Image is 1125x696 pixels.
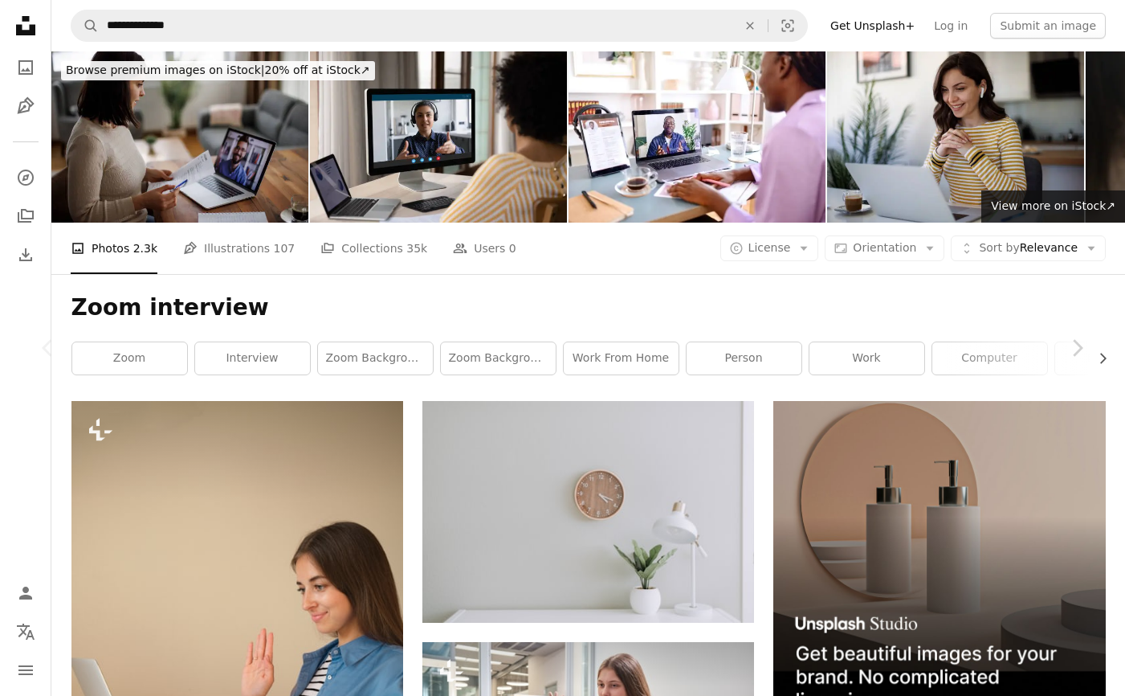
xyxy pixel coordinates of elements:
span: 107 [274,240,296,257]
img: African American customer woman talking to support service employee [310,51,567,223]
a: Explore [10,162,42,194]
a: Next [1029,271,1125,425]
img: Man talking on a job interview [569,51,825,223]
button: Clear [732,10,768,41]
span: 35k [406,240,427,257]
a: work [809,342,924,375]
button: Submit an image [990,13,1106,39]
a: Collections 35k [320,223,427,274]
span: 0 [509,240,516,257]
img: Young smiling woman with bluetooth headphones having video call at home [827,51,1084,223]
a: Log in [924,13,977,39]
a: white desk lamp beside green plant [422,505,754,519]
a: work from home [564,342,679,375]
a: a woman sitting at a table using a laptop computer [71,643,403,657]
span: License [748,241,791,254]
a: zoom [72,342,187,375]
a: View more on iStock↗ [981,190,1125,223]
span: Relevance [979,240,1078,256]
span: Sort by [979,241,1019,254]
a: Browse premium images on iStock|20% off at iStock↗ [51,51,385,90]
a: zoom background [318,342,433,375]
a: Get Unsplash+ [821,13,924,39]
a: Log in / Sign up [10,577,42,609]
a: Photos [10,51,42,84]
a: Download History [10,239,42,271]
button: Menu [10,654,42,686]
button: Visual search [768,10,807,41]
span: View more on iStock ↗ [991,199,1115,212]
a: Illustrations 107 [183,223,295,274]
span: Orientation [853,241,916,254]
span: 20% off at iStock ↗ [66,63,370,76]
button: Search Unsplash [71,10,99,41]
h1: Zoom interview [71,293,1106,322]
button: Sort byRelevance [951,235,1106,261]
button: License [720,235,819,261]
a: Collections [10,200,42,232]
img: white desk lamp beside green plant [422,401,754,623]
a: Users 0 [453,223,516,274]
a: interview [195,342,310,375]
button: Language [10,616,42,648]
a: computer [932,342,1047,375]
button: Orientation [825,235,944,261]
a: zoom background office [441,342,556,375]
a: person [687,342,801,375]
img: Woman reviewing a resume during a virtual job interview [51,51,308,223]
span: Browse premium images on iStock | [66,63,264,76]
form: Find visuals sitewide [71,10,808,42]
a: Illustrations [10,90,42,122]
